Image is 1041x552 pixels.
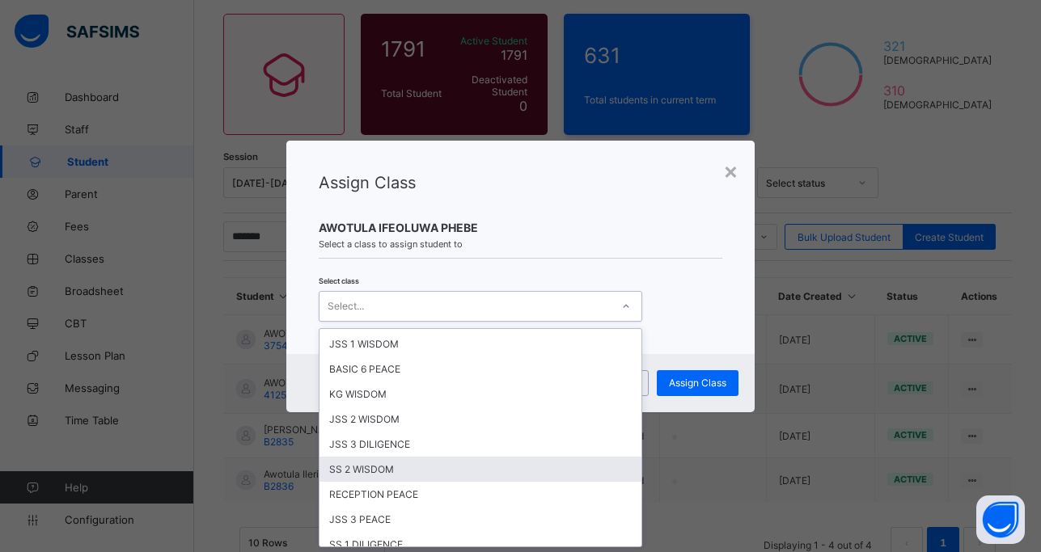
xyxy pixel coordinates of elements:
span: Select class [319,276,359,285]
div: SS 2 WISDOM [319,457,641,482]
div: RECEPTION PEACE [319,482,641,507]
div: JSS 3 PEACE [319,507,641,532]
span: Assign Class [319,173,416,192]
span: AWOTULA IFEOLUWA PHEBE [319,221,722,234]
button: Open asap [976,495,1025,544]
div: KG WISDOM [319,381,641,407]
div: BASIC 6 PEACE [319,356,641,381]
div: JSS 2 WISDOM [319,407,641,432]
div: × [723,157,738,184]
span: Select a class to assign student to [319,238,722,250]
div: JSS 1 WISDOM [319,331,641,356]
span: Assign Class [669,377,726,389]
div: JSS 3 DILIGENCE [319,432,641,457]
div: Select... [328,291,364,322]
